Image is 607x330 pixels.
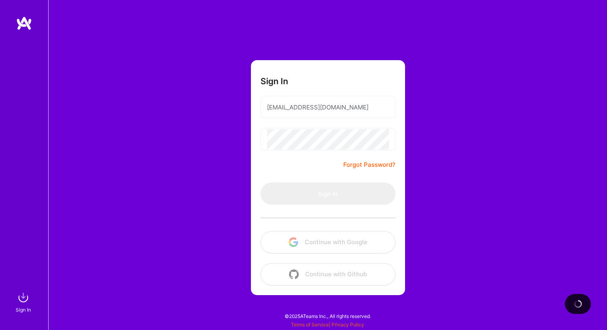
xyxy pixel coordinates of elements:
[574,300,583,308] img: loading
[289,269,299,279] img: icon
[17,290,31,314] a: sign inSign In
[261,182,395,205] button: Sign In
[343,160,395,170] a: Forgot Password?
[16,306,31,314] div: Sign In
[291,322,329,328] a: Terms of Service
[332,322,364,328] a: Privacy Policy
[261,76,288,86] h3: Sign In
[15,290,31,306] img: sign in
[261,263,395,285] button: Continue with Github
[261,231,395,253] button: Continue with Google
[291,322,364,328] span: |
[16,16,32,30] img: logo
[289,237,298,247] img: icon
[48,306,607,326] div: © 2025 ATeams Inc., All rights reserved.
[267,97,389,117] input: Email...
